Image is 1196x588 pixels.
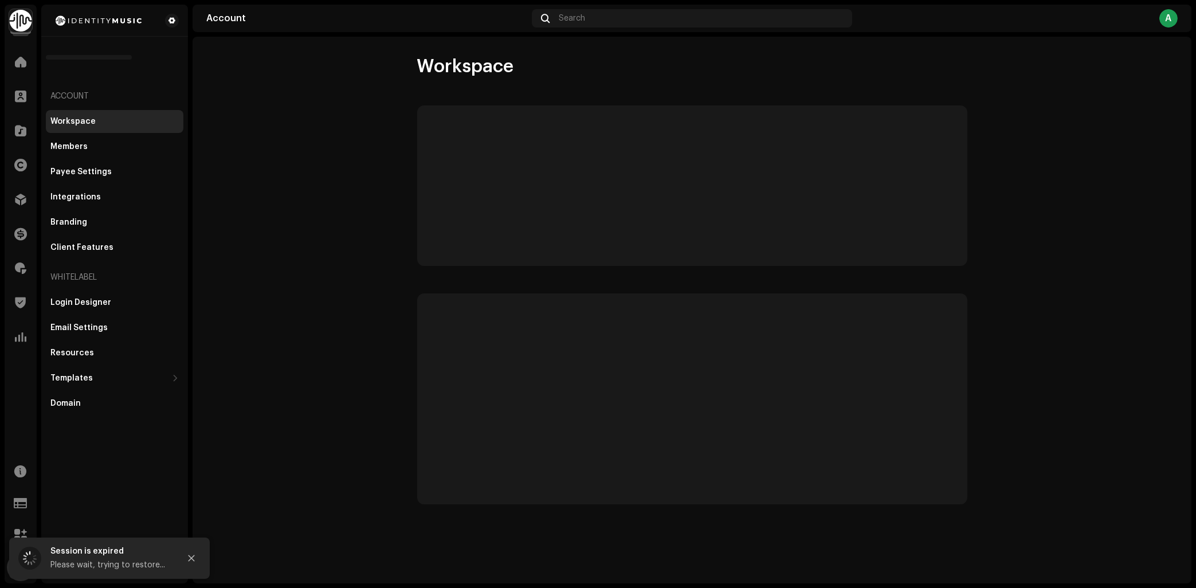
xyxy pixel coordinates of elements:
div: Open Intercom Messenger [7,554,34,581]
re-m-nav-item: Client Features [46,236,183,259]
div: Domain [50,399,81,408]
div: Client Features [50,243,113,252]
re-m-nav-item: Email Settings [46,316,183,339]
re-m-nav-item: Workspace [46,110,183,133]
div: A [1159,9,1178,28]
div: Integrations [50,193,101,202]
re-m-nav-item: Domain [46,392,183,415]
re-a-nav-header: Whitelabel [46,264,183,291]
re-m-nav-item: Integrations [46,186,183,209]
div: Please wait, trying to restore... [50,558,171,572]
re-m-nav-item: Resources [46,342,183,364]
div: Login Designer [50,298,111,307]
div: Workspace [50,117,96,126]
re-m-nav-item: Members [46,135,183,158]
re-m-nav-item: Login Designer [46,291,183,314]
re-m-nav-dropdown: Templates [46,367,183,390]
div: Payee Settings [50,167,112,177]
img: 0f74c21f-6d1c-4dbc-9196-dbddad53419e [9,9,32,32]
re-m-nav-item: Payee Settings [46,160,183,183]
div: Session is expired [50,544,171,558]
div: Branding [50,218,87,227]
re-m-nav-item: Branding [46,211,183,234]
div: Resources [50,348,94,358]
span: Search [559,14,585,23]
div: Account [206,14,527,23]
div: Email Settings [50,323,108,332]
div: Members [50,142,88,151]
re-a-nav-header: Account [46,83,183,110]
div: Templates [50,374,93,383]
img: 2d8271db-5505-4223-b535-acbbe3973654 [50,14,147,28]
span: Workspace [417,55,514,78]
button: Close [180,547,203,570]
